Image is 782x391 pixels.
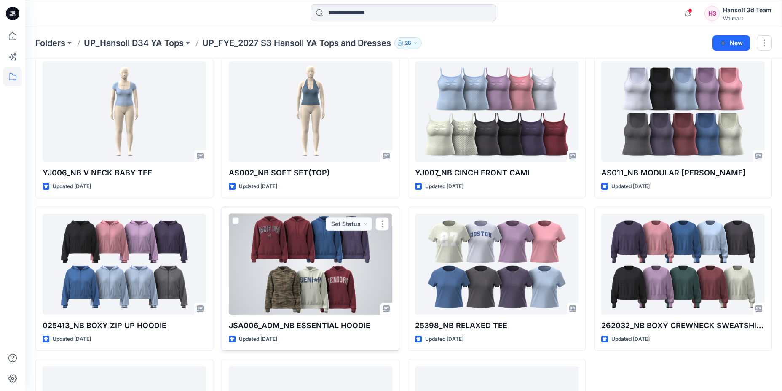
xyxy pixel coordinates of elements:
[712,35,750,51] button: New
[239,335,277,344] p: Updated [DATE]
[43,61,206,162] a: YJ006_NB V NECK BABY TEE
[229,167,392,179] p: AS002_NB SOFT SET(TOP)
[394,37,422,49] button: 28
[84,37,184,49] a: UP_Hansoll D34 YA Tops
[601,61,765,162] a: AS011_NB MODULAR TAMI
[415,214,578,315] a: 25398_NB RELAXED TEE
[229,320,392,332] p: JSA006_ADM_NB ESSENTIAL HOODIE
[601,167,765,179] p: AS011_NB MODULAR [PERSON_NAME]
[53,335,91,344] p: Updated [DATE]
[43,214,206,315] a: 025413_NB BOXY ZIP UP HOODIE
[415,61,578,162] a: YJ007_NB CINCH FRONT CAMI
[202,37,391,49] p: UP_FYE_2027 S3 Hansoll YA Tops and Dresses
[601,214,765,315] a: 262032_NB BOXY CREWNECK SWEATSHIRT
[415,320,578,332] p: 25398_NB RELAXED TEE
[43,320,206,332] p: 025413_NB BOXY ZIP UP HOODIE
[229,61,392,162] a: AS002_NB SOFT SET(TOP)
[425,182,463,191] p: Updated [DATE]
[229,214,392,315] a: JSA006_ADM_NB ESSENTIAL HOODIE
[723,15,771,22] div: Walmart
[405,38,411,48] p: 28
[425,335,463,344] p: Updated [DATE]
[53,182,91,191] p: Updated [DATE]
[35,37,65,49] a: Folders
[611,182,650,191] p: Updated [DATE]
[704,6,720,21] div: H3
[43,167,206,179] p: YJ006_NB V NECK BABY TEE
[611,335,650,344] p: Updated [DATE]
[415,167,578,179] p: YJ007_NB CINCH FRONT CAMI
[601,320,765,332] p: 262032_NB BOXY CREWNECK SWEATSHIRT
[723,5,771,15] div: Hansoll 3d Team
[239,182,277,191] p: Updated [DATE]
